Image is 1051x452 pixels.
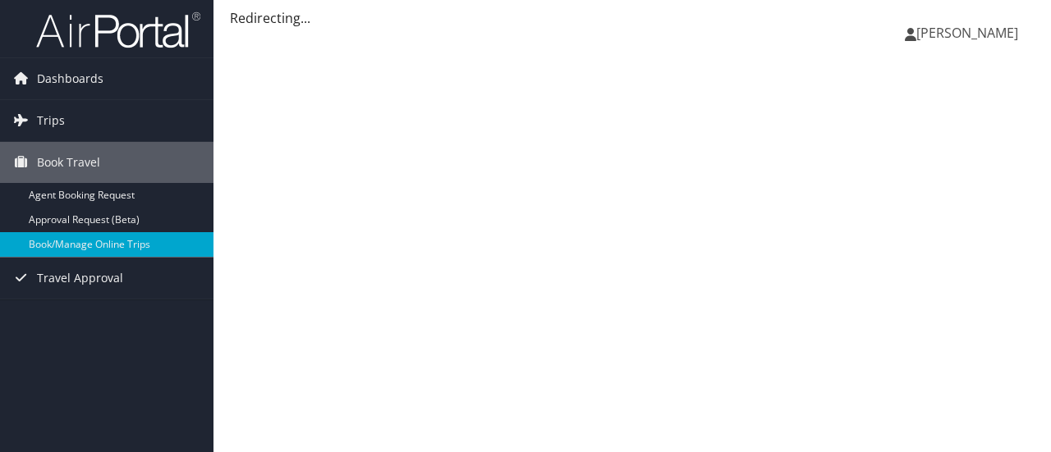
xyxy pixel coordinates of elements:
img: airportal-logo.png [36,11,200,49]
span: [PERSON_NAME] [916,24,1018,42]
a: [PERSON_NAME] [905,8,1035,57]
span: Trips [37,100,65,141]
span: Dashboards [37,58,103,99]
span: Book Travel [37,142,100,183]
span: Travel Approval [37,258,123,299]
div: Redirecting... [230,8,1035,28]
